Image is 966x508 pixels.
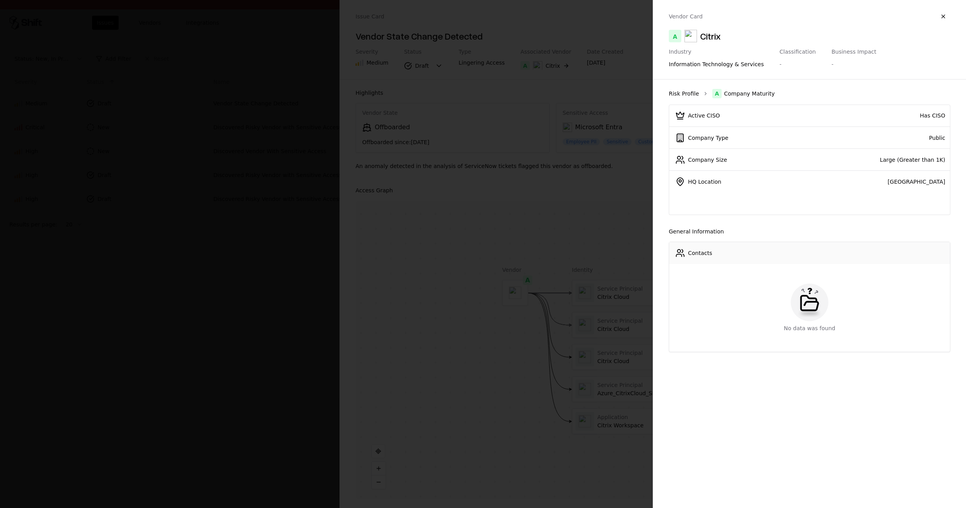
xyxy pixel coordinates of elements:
[669,60,764,68] div: information technology & services
[805,178,945,186] div: [GEOGRAPHIC_DATA]
[688,156,727,164] div: Company Size
[805,156,945,164] div: Large (Greater than 1K)
[688,178,721,186] div: HQ Location
[724,90,775,98] span: Company Maturity
[669,49,764,56] div: Industry
[805,112,945,119] div: Has CISO
[712,89,722,98] div: A
[669,89,950,98] nav: breadcrumb
[831,60,833,68] div: -
[784,324,835,332] div: No data was found
[780,49,816,56] div: Classification
[700,30,721,42] div: Citrix
[684,30,697,42] img: Citrix
[688,249,712,257] div: Contacts
[669,13,702,20] p: Vendor Card
[780,60,782,68] div: -
[831,49,876,56] div: Business Impact
[669,228,950,235] div: General Information
[688,134,728,142] div: Company Type
[805,134,945,142] div: Public
[688,112,720,119] div: Active CISO
[669,30,681,42] div: A
[669,90,699,98] a: Risk Profile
